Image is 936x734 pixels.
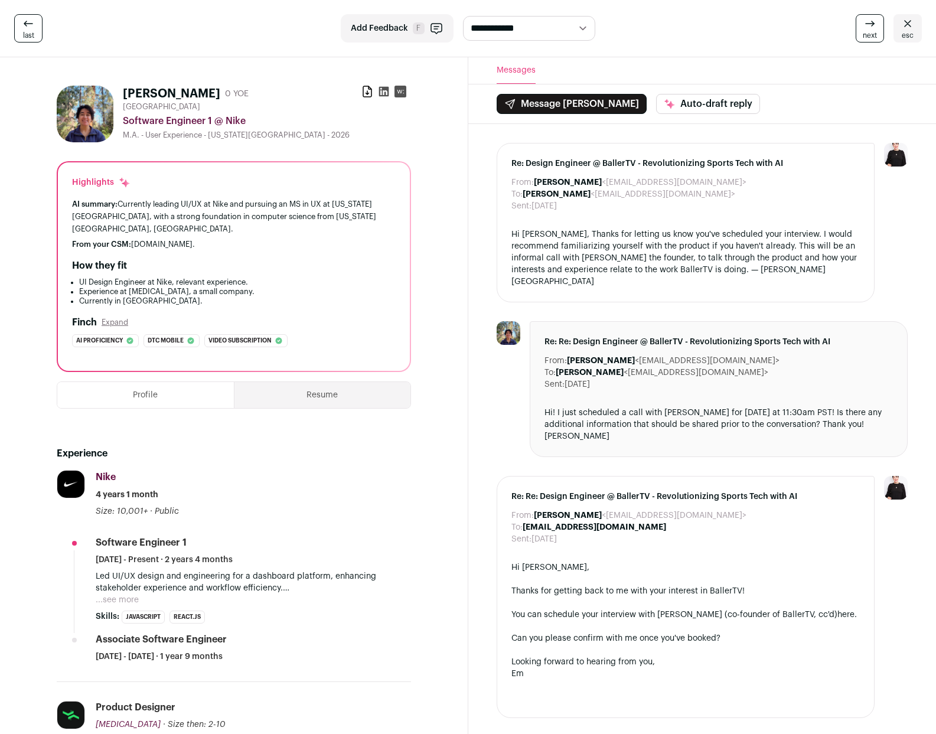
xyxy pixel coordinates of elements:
dt: Sent: [511,533,531,545]
dt: To: [511,521,523,533]
span: Re: Design Engineer @ BallerTV - Revolutionizing Sports Tech with AI [511,158,860,169]
dt: From: [511,177,534,188]
a: last [14,14,43,43]
button: Profile [57,382,234,408]
span: [MEDICAL_DATA] [96,720,161,729]
span: · [150,505,152,517]
span: Video subscription [208,335,272,347]
button: Resume [234,382,410,408]
div: [DOMAIN_NAME]. [72,240,396,249]
dd: [DATE] [565,379,590,390]
span: . [855,611,857,619]
button: Message [PERSON_NAME] [497,94,647,114]
b: [PERSON_NAME] [523,190,591,198]
dt: From: [511,510,534,521]
span: F [413,22,425,34]
span: Dtc mobile [148,335,184,347]
dt: From: [544,355,567,367]
div: Associate Software Engineer [96,633,227,646]
span: Thanks for getting back to me with your interest in BallerTV! [511,587,745,595]
li: Experience at [MEDICAL_DATA], a small company. [79,287,396,296]
span: Em [511,670,524,678]
img: 9240684-medium_jpg [884,143,908,167]
div: Highlights [72,177,131,188]
span: Add Feedback [351,22,408,34]
button: ...see more [96,594,139,606]
p: Led UI/UX design and engineering for a dashboard platform, enhancing stakeholder experience and w... [96,570,411,594]
b: [PERSON_NAME] [534,511,602,520]
span: next [863,31,877,40]
b: [PERSON_NAME] [534,178,602,187]
dd: [DATE] [531,533,557,545]
h2: Finch [72,315,97,330]
span: Skills: [96,611,119,622]
b: [PERSON_NAME] [556,368,624,377]
span: Ai proficiency [76,335,123,347]
span: Size: 10,001+ [96,507,148,516]
img: 9d6fe70ca9701736ed1b18a028b1835b3faa2649e11ef5186fa3c33c19433375.jpg [57,471,84,498]
dt: Sent: [511,200,531,212]
div: Currently leading UI/UX at Nike and pursuing an MS in UX at [US_STATE][GEOGRAPHIC_DATA], with a s... [72,198,396,235]
dd: [DATE] [531,200,557,212]
span: 4 years 1 month [96,489,158,501]
span: From your CSM: [72,240,131,248]
dd: <[EMAIL_ADDRESS][DOMAIN_NAME]> [523,188,735,200]
img: 9240684-medium_jpg [884,476,908,500]
div: Product Designer [96,701,175,714]
dd: <[EMAIL_ADDRESS][DOMAIN_NAME]> [567,355,780,367]
span: AI summary: [72,200,118,208]
dt: Sent: [544,379,565,390]
span: Re: Re: Design Engineer @ BallerTV - Revolutionizing Sports Tech with AI [511,491,860,503]
button: Messages [497,57,536,84]
span: Can you please confirm with me once you've booked? [511,634,720,642]
img: ca9b253e9d7e373120c06ad3e80150a33912a582a33a9a27b5d3ea9ab94e4376.jpg [57,702,84,729]
span: Re: Re: Design Engineer @ BallerTV - Revolutionizing Sports Tech with AI [544,336,893,348]
span: [DATE] - [DATE] · 1 year 9 months [96,651,223,663]
span: [DATE] - Present · 2 years 4 months [96,554,233,566]
div: M.A. - User Experience - [US_STATE][GEOGRAPHIC_DATA] - 2026 [123,131,411,140]
a: here [837,611,855,619]
div: 0 YOE [225,88,249,100]
dd: <[EMAIL_ADDRESS][DOMAIN_NAME]> [556,367,768,379]
div: Hi [PERSON_NAME], Thanks for letting us know you've scheduled your interview. I would recommend f... [511,229,860,288]
span: Hi [PERSON_NAME], [511,563,589,572]
dt: To: [511,188,523,200]
h2: Experience [57,446,411,461]
span: Public [155,507,179,516]
a: next [856,14,884,43]
span: You can schedule your interview with [PERSON_NAME] (co-founder of BallerTV, cc'd) [511,611,837,619]
span: esc [902,31,914,40]
img: 0109c31b187d2500adb35694a9bda87b81390c1d9d801bebb6470cd10d0d7847.jpg [57,86,113,142]
b: [EMAIL_ADDRESS][DOMAIN_NAME] [523,523,666,531]
dd: <[EMAIL_ADDRESS][DOMAIN_NAME]> [534,177,746,188]
dt: To: [544,367,556,379]
button: Expand [102,318,128,327]
span: · Size then: 2-10 [163,720,226,729]
h1: [PERSON_NAME] [123,86,220,102]
div: Software Engineer 1 [96,536,187,549]
span: Looking forward to hearing from you, [511,658,655,666]
div: Software Engineer 1 @ Nike [123,114,411,128]
h2: How they fit [72,259,127,273]
li: UI Design Engineer at Nike, relevant experience. [79,278,396,287]
li: Currently in [GEOGRAPHIC_DATA]. [79,296,396,306]
span: [GEOGRAPHIC_DATA] [123,102,200,112]
b: [PERSON_NAME] [567,357,635,365]
a: esc [893,14,922,43]
button: Add Feedback F [341,14,454,43]
div: Hi! I just scheduled a call with [PERSON_NAME] for [DATE] at 11:30am PST! Is there any additional... [544,407,893,442]
button: Auto-draft reply [656,94,760,114]
li: JavaScript [122,611,165,624]
li: React.js [169,611,205,624]
img: 0109c31b187d2500adb35694a9bda87b81390c1d9d801bebb6470cd10d0d7847.jpg [497,321,520,345]
dd: <[EMAIL_ADDRESS][DOMAIN_NAME]> [534,510,746,521]
span: Nike [96,472,116,482]
span: last [23,31,34,40]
